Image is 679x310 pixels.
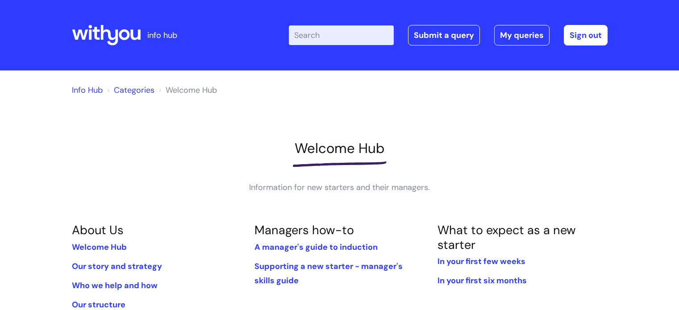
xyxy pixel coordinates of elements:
[437,256,525,267] a: In your first few weeks
[437,275,527,286] a: In your first six months
[254,242,378,252] a: A manager's guide to induction
[72,299,125,310] a: Our structure
[114,85,154,95] a: Categories
[72,140,608,157] h1: Welcome Hub
[105,83,154,97] li: Solution home
[254,261,403,286] a: Supporting a new starter - manager's skills guide
[72,242,127,252] a: Welcome Hub
[254,222,354,238] a: Managers how-to
[437,222,576,252] a: What to expect as a new starter
[72,85,103,95] a: Info Hub
[494,25,550,45] a: My queries
[72,222,124,238] a: About Us
[289,25,394,45] input: Search
[157,83,217,97] li: Welcome Hub
[72,280,158,291] a: Who we help and how
[408,25,480,45] a: Submit a query
[72,261,162,272] a: Our story and strategy
[289,25,608,45] div: | -
[147,28,177,42] p: info hub
[206,180,474,194] p: Information for new starters and their managers.
[564,25,608,45] a: Sign out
